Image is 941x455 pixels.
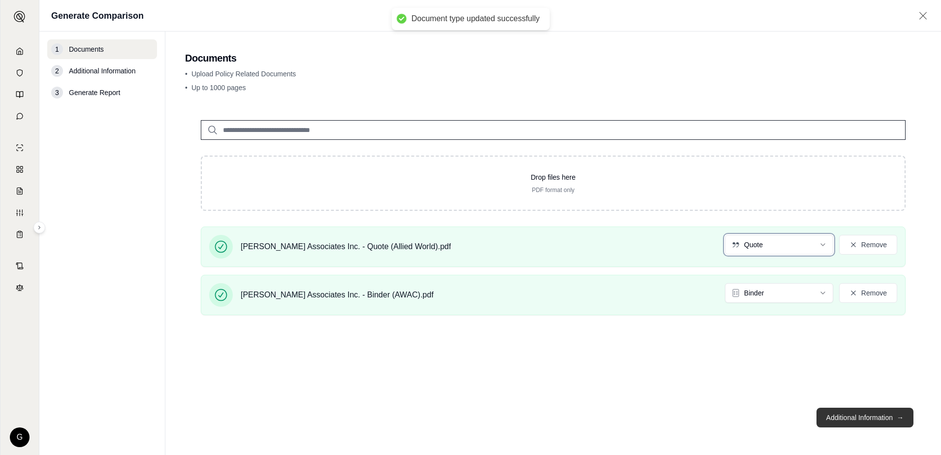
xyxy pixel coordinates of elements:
a: Claim Coverage [6,181,33,201]
button: Remove [839,283,897,303]
button: Additional Information→ [816,408,913,427]
p: Drop files here [218,172,889,182]
div: 1 [51,43,63,55]
a: Home [6,41,33,61]
a: Chat [6,106,33,126]
img: Expand sidebar [14,11,26,23]
div: 3 [51,87,63,98]
p: PDF format only [218,186,889,194]
div: 2 [51,65,63,77]
button: Expand sidebar [10,7,30,27]
span: • [185,84,188,92]
a: Legal Search Engine [6,278,33,297]
h1: Generate Comparison [51,9,144,23]
a: Coverage Table [6,225,33,244]
a: Documents Vault [6,63,33,83]
a: Single Policy [6,138,33,158]
span: → [897,413,904,422]
span: • [185,70,188,78]
div: G [10,427,30,447]
a: Custom Report [6,203,33,223]
a: Policy Comparisons [6,160,33,179]
span: Additional Information [69,66,135,76]
span: [PERSON_NAME] Associates Inc. - Binder (AWAC).pdf [241,289,434,301]
h2: Documents [185,51,921,65]
span: Up to 1000 pages [191,84,246,92]
a: Prompt Library [6,85,33,104]
span: Documents [69,44,104,54]
span: Upload Policy Related Documents [191,70,296,78]
button: Expand sidebar [33,222,45,233]
span: Generate Report [69,88,120,97]
span: [PERSON_NAME] Associates Inc. - Quote (Allied World).pdf [241,241,451,253]
div: Document type updated successfully [411,14,540,24]
a: Contract Analysis [6,256,33,276]
button: Remove [839,235,897,255]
